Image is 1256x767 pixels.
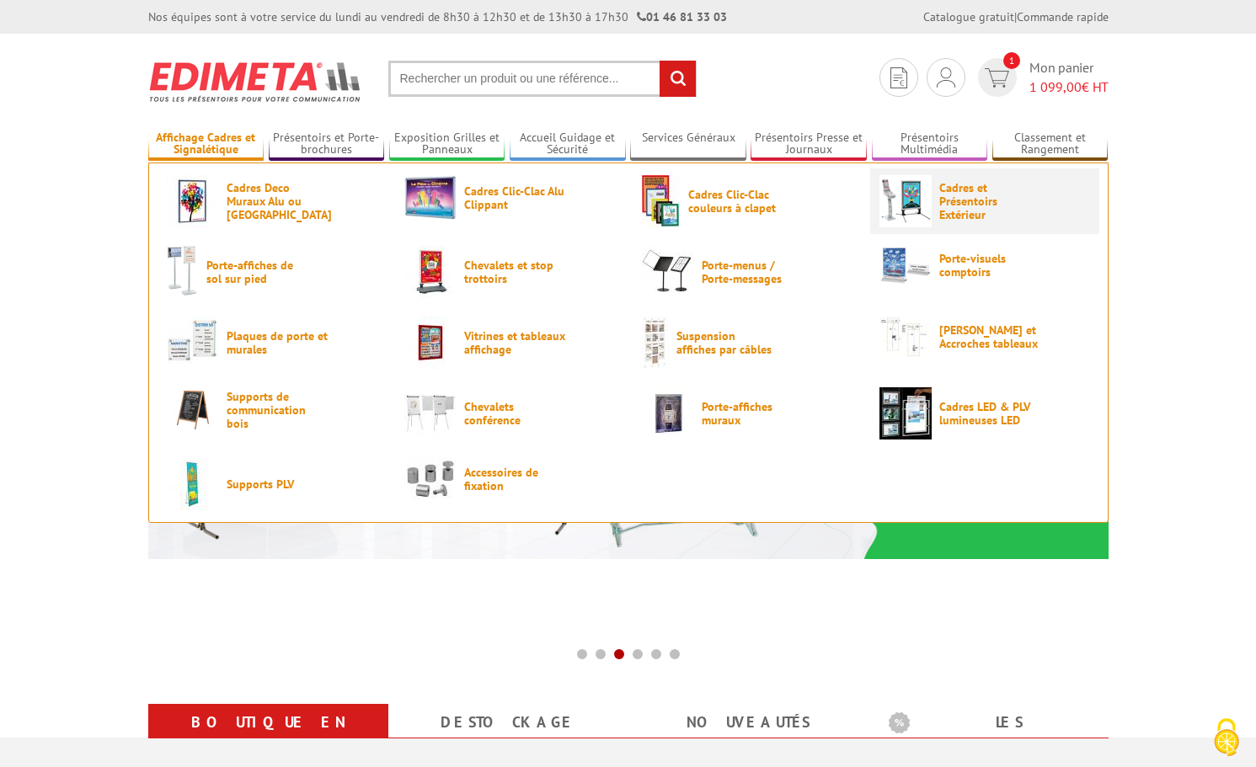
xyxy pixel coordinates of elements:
[206,258,307,285] span: Porte-affiches de sol sur pied
[630,130,746,158] a: Services Généraux
[227,329,328,356] span: Plaques de porte et murales
[1029,77,1109,97] span: € HT
[1197,710,1256,767] button: Cookies (fenêtre modale)
[389,130,505,158] a: Exposition Grilles et Panneaux
[148,51,363,113] img: Présentoir, panneau, stand - Edimeta - PLV, affichage, mobilier bureau, entreprise
[167,246,199,298] img: Porte-affiches de sol sur pied
[227,477,328,491] span: Supports PLV
[642,317,852,369] a: Suspension affiches par câbles
[167,246,377,298] a: Porte-affiches de sol sur pied
[889,707,1099,741] b: Les promotions
[404,387,457,439] img: Chevalets conférence
[404,246,457,298] img: Chevalets et stop trottoirs
[872,130,988,158] a: Présentoirs Multimédia
[923,8,1109,25] div: |
[404,387,615,439] a: Chevalets conférence
[939,323,1040,350] span: [PERSON_NAME] et Accroches tableaux
[167,458,219,510] img: Supports PLV
[939,252,1040,279] span: Porte-visuels comptoirs
[923,9,1014,24] a: Catalogue gratuit
[464,184,565,211] span: Cadres Clic-Clac Alu Clippant
[227,390,328,430] span: Supports de communication bois
[404,246,615,298] a: Chevalets et stop trottoirs
[167,458,377,510] a: Supports PLV
[751,130,867,158] a: Présentoirs Presse et Journaux
[269,130,385,158] a: Présentoirs et Porte-brochures
[992,130,1109,158] a: Classement et Rangement
[1017,9,1109,24] a: Commande rapide
[879,175,1090,227] a: Cadres et Présentoirs Extérieur
[939,400,1040,427] span: Cadres LED & PLV lumineuses LED
[702,258,803,285] span: Porte-menus / Porte-messages
[985,68,1009,88] img: devis rapide
[404,458,615,499] a: Accessoires de fixation
[642,317,669,369] img: Suspension affiches par câbles
[404,175,615,220] a: Cadres Clic-Clac Alu Clippant
[148,130,265,158] a: Affichage Cadres et Signalétique
[167,175,377,227] a: Cadres Deco Muraux Alu ou [GEOGRAPHIC_DATA]
[1205,716,1248,759] img: Cookies (fenêtre modale)
[660,61,696,97] input: rechercher
[167,317,219,369] img: Plaques de porte et murales
[404,175,457,220] img: Cadres Clic-Clac Alu Clippant
[167,317,377,369] a: Plaques de porte et murales
[937,67,955,88] img: devis rapide
[642,387,852,439] a: Porte-affiches muraux
[890,67,907,88] img: devis rapide
[879,246,1090,285] a: Porte-visuels comptoirs
[388,61,697,97] input: Rechercher un produit ou une référence...
[879,387,932,439] img: Cadres LED & PLV lumineuses LED
[879,246,932,285] img: Porte-visuels comptoirs
[688,188,789,215] span: Cadres Clic-Clac couleurs à clapet
[642,246,694,298] img: Porte-menus / Porte-messages
[1029,78,1082,95] span: 1 099,00
[879,175,932,227] img: Cadres et Présentoirs Extérieur
[167,175,219,227] img: Cadres Deco Muraux Alu ou Bois
[637,9,727,24] strong: 01 46 81 33 03
[1029,58,1109,97] span: Mon panier
[464,466,565,493] span: Accessoires de fixation
[148,8,727,25] div: Nos équipes sont à votre service du lundi au vendredi de 8h30 à 12h30 et de 13h30 à 17h30
[879,317,932,357] img: Cimaises et Accroches tableaux
[404,317,457,369] img: Vitrines et tableaux affichage
[939,181,1040,221] span: Cadres et Présentoirs Extérieur
[676,329,778,356] span: Suspension affiches par câbles
[879,387,1090,439] a: Cadres LED & PLV lumineuses LED
[409,707,608,738] a: Destockage
[642,387,694,439] img: Porte-affiches muraux
[702,400,803,427] span: Porte-affiches muraux
[649,707,848,738] a: nouveautés
[167,387,219,432] img: Supports de communication bois
[464,258,565,285] span: Chevalets et stop trottoirs
[227,181,328,221] span: Cadres Deco Muraux Alu ou [GEOGRAPHIC_DATA]
[642,175,852,227] a: Cadres Clic-Clac couleurs à clapet
[464,400,565,427] span: Chevalets conférence
[404,458,457,499] img: Accessoires de fixation
[642,175,681,227] img: Cadres Clic-Clac couleurs à clapet
[974,58,1109,97] a: devis rapide 1 Mon panier 1 099,00€ HT
[404,317,615,369] a: Vitrines et tableaux affichage
[167,387,377,432] a: Supports de communication bois
[879,317,1090,357] a: [PERSON_NAME] et Accroches tableaux
[464,329,565,356] span: Vitrines et tableaux affichage
[1003,52,1020,69] span: 1
[510,130,626,158] a: Accueil Guidage et Sécurité
[642,246,852,298] a: Porte-menus / Porte-messages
